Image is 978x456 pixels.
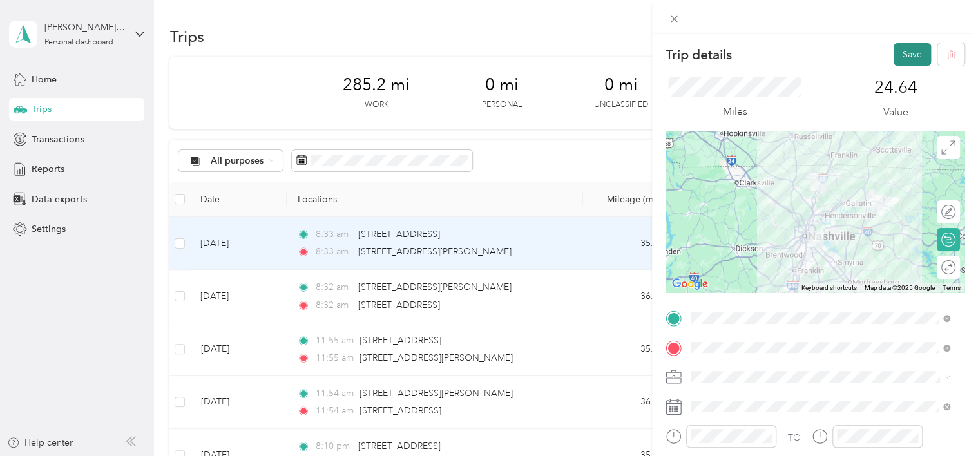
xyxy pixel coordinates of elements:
[669,276,711,292] a: Open this area in Google Maps (opens a new window)
[906,384,978,456] iframe: Everlance-gr Chat Button Frame
[801,283,857,292] button: Keyboard shortcuts
[943,284,961,291] a: Terms (opens in new tab)
[722,104,747,120] p: Miles
[874,77,917,98] p: 24.64
[865,284,935,291] span: Map data ©2025 Google
[894,43,931,66] button: Save
[883,104,908,120] p: Value
[669,276,711,292] img: Google
[788,431,801,444] div: TO
[666,46,732,64] p: Trip details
